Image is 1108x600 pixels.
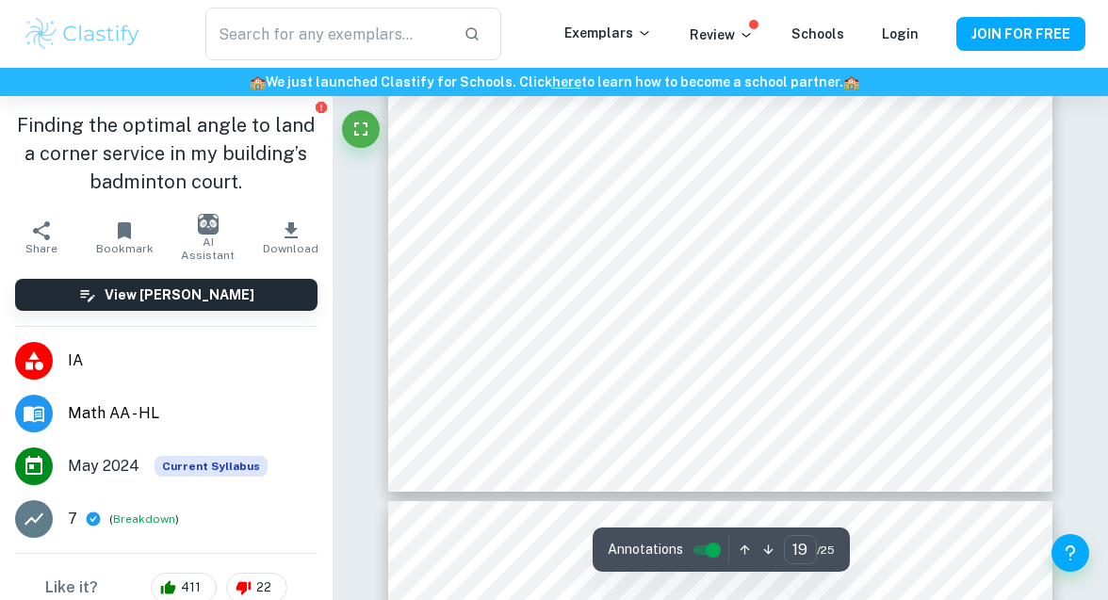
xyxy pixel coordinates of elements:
[23,15,142,53] img: Clastify logo
[690,24,754,45] p: Review
[198,214,219,235] img: AI Assistant
[45,576,98,599] h6: Like it?
[342,110,380,148] button: Fullscreen
[15,279,318,311] button: View [PERSON_NAME]
[791,26,844,41] a: Schools
[113,511,175,527] button: Breakdown
[109,511,179,528] span: ( )
[263,242,318,255] span: Download
[177,235,237,262] span: AI Assistant
[250,74,266,89] span: 🏫
[250,211,333,264] button: Download
[15,111,318,196] h1: Finding the optimal angle to land a corner service in my building’s badminton court.
[608,540,683,559] span: Annotations
[564,23,652,43] p: Exemplars
[315,100,329,114] button: Report issue
[68,349,318,372] span: IA
[956,17,1085,51] button: JOIN FOR FREE
[68,455,139,478] span: May 2024
[1051,534,1089,572] button: Help and Feedback
[68,508,77,530] p: 7
[25,242,57,255] span: Share
[171,578,211,597] span: 411
[96,242,154,255] span: Bookmark
[105,284,254,305] h6: View [PERSON_NAME]
[83,211,166,264] button: Bookmark
[68,402,318,425] span: Math AA - HL
[817,542,835,559] span: / 25
[246,578,282,597] span: 22
[166,211,249,264] button: AI Assistant
[552,74,581,89] a: here
[843,74,859,89] span: 🏫
[4,72,1104,92] h6: We just launched Clastify for Schools. Click to learn how to become a school partner.
[155,456,268,477] span: Current Syllabus
[882,26,919,41] a: Login
[155,456,268,477] div: This exemplar is based on the current syllabus. Feel free to refer to it for inspiration/ideas wh...
[205,8,448,60] input: Search for any exemplars...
